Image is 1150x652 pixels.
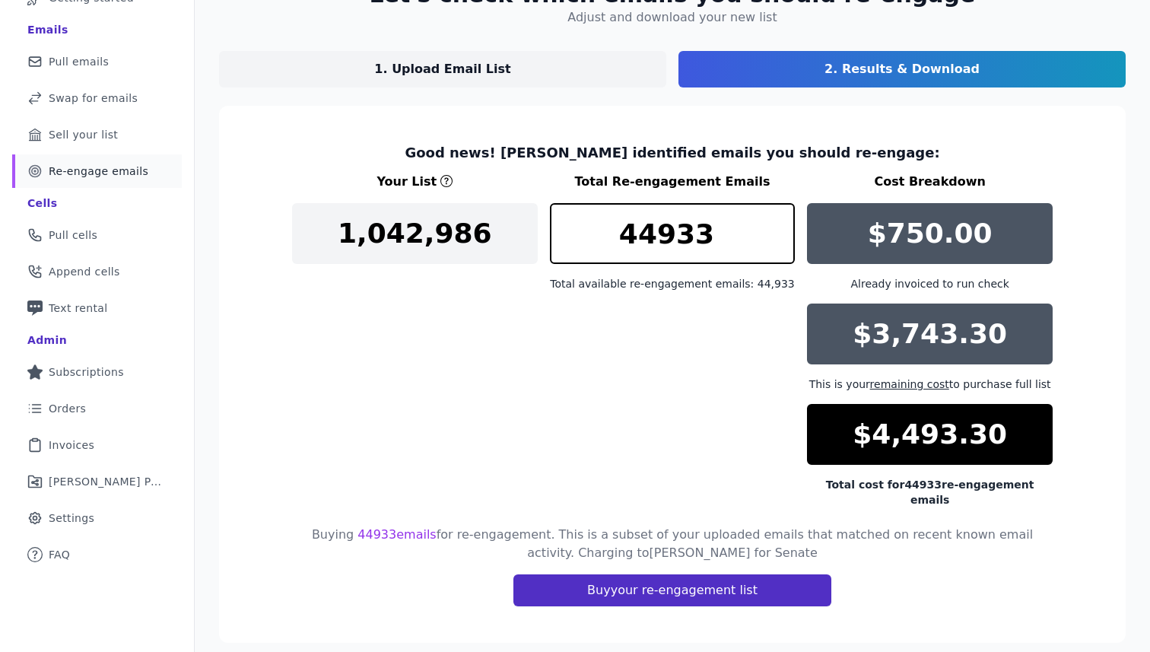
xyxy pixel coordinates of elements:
a: Pull cells [12,218,182,252]
a: [PERSON_NAME] Performance [12,465,182,498]
p: 1,042,986 [338,218,492,249]
span: Append cells [49,264,120,279]
span: [PERSON_NAME] Performance [49,474,164,489]
div: Total available re-engagement emails: 44,933 [550,276,796,291]
span: remaining cost [870,378,949,390]
a: 1. Upload Email List [219,51,666,87]
div: Emails [27,22,68,37]
span: FAQ [49,547,70,562]
p: $4,493.30 [853,419,1007,450]
p: 1. Upload Email List [374,60,510,78]
p: $750.00 [868,218,993,249]
span: Pull emails [49,54,109,69]
a: Text rental [12,291,182,325]
span: Settings [49,510,94,526]
a: Subscriptions [12,355,182,389]
a: Invoices [12,428,182,462]
a: Re-engage emails [12,154,182,188]
h4: Buying for re-engagement. This is a subset of your uploaded emails that matched on recent known e... [292,526,1053,562]
p: $3,743.30 [853,319,1007,349]
span: Text rental [49,301,108,316]
a: Orders [12,392,182,425]
p: 2. Results & Download [824,60,980,78]
h3: Cost Breakdown [807,173,1053,191]
span: Orders [49,401,86,416]
a: Swap for emails [12,81,182,115]
a: Settings [12,501,182,535]
h3: Your List [376,173,437,191]
button: Buyyour re-engagement list [513,574,831,606]
span: Re-engage emails [49,164,148,179]
div: Already invoiced to run check [807,276,1053,291]
span: Invoices [49,437,94,453]
a: 2. Results & Download [678,51,1126,87]
a: Pull emails [12,45,182,78]
div: Total cost for 44933 re-engagement emails [807,477,1053,507]
h3: Total Re-engagement Emails [550,173,796,191]
div: This is your to purchase full list [807,377,1053,392]
h4: Adjust and download your new list [567,8,777,27]
span: Subscriptions [49,364,124,380]
div: Cells [27,196,57,211]
p: Good news! [PERSON_NAME] identified emails you should re-engage: [387,142,958,164]
a: FAQ [12,538,182,571]
span: Sell your list [49,127,118,142]
a: Append cells [12,255,182,288]
span: Pull cells [49,227,97,243]
span: 44933 emails [357,527,436,542]
div: Admin [27,332,67,348]
a: Sell your list [12,118,182,151]
span: Swap for emails [49,91,138,106]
